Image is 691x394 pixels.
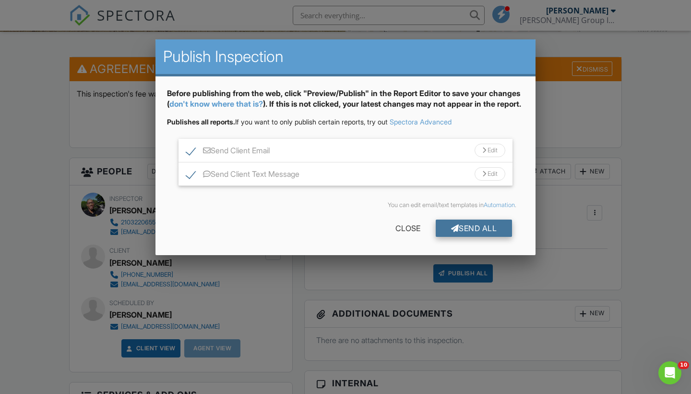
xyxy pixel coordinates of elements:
[380,220,436,237] div: Close
[658,361,681,384] iframe: Intercom live chat
[484,201,515,209] a: Automation
[390,118,452,126] a: Spectora Advanced
[169,99,263,109] a: don't know where that is?
[436,220,512,237] div: Send All
[186,170,299,182] label: Send Client Text Message
[475,144,505,157] div: Edit
[186,146,270,158] label: Send Client Email
[475,167,505,181] div: Edit
[167,118,388,126] span: If you want to only publish certain reports, try out
[167,88,524,117] div: Before publishing from the web, click "Preview/Publish" in the Report Editor to save your changes...
[167,118,235,126] strong: Publishes all reports.
[678,361,689,369] span: 10
[163,47,528,66] h2: Publish Inspection
[175,201,516,209] div: You can edit email/text templates in .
